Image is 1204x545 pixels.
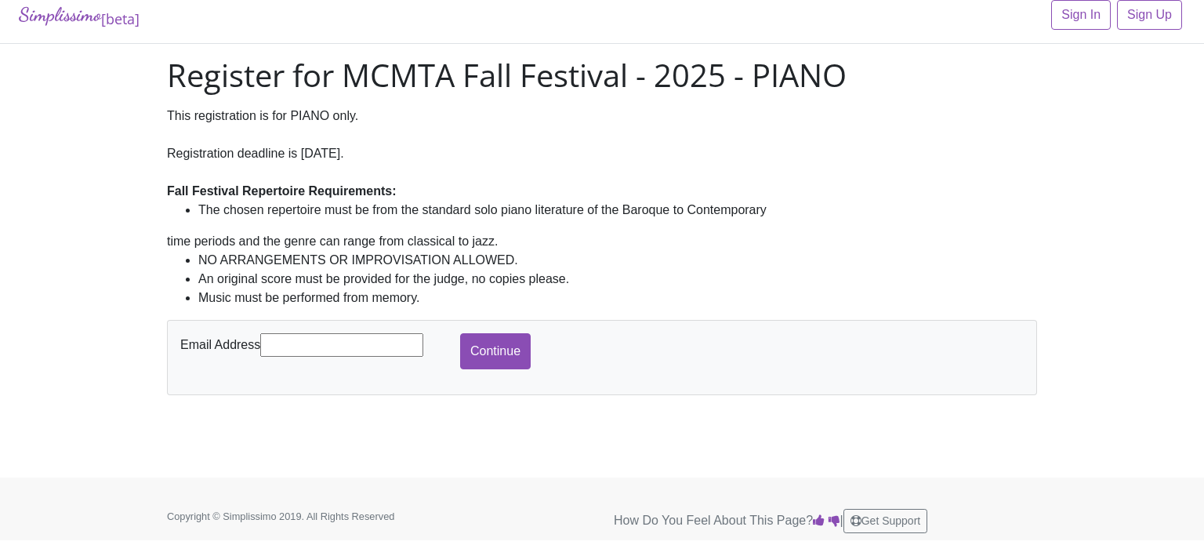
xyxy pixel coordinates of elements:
[167,509,441,524] p: Copyright © Simplissimo 2019. All Rights Reserved
[198,251,1037,270] li: NO ARRANGEMENTS OR IMPROVISATION ALLOWED.
[460,333,531,369] input: Continue
[198,201,1037,220] li: The chosen repertoire must be from the standard solo piano literature of the Baroque to Contemporary
[843,509,928,533] button: Get Support
[176,333,460,357] div: Email Address
[101,9,140,28] sub: [beta]
[198,270,1037,289] li: An original score must be provided for the judge, no copies please.
[198,289,1037,307] li: Music must be performed from memory.
[167,56,1037,94] h1: Register for MCMTA Fall Festival - 2025 - PIANO
[614,509,1037,533] p: How Do You Feel About This Page? |
[167,184,397,198] strong: Fall Festival Repertoire Requirements:
[167,107,1037,201] div: This registration is for PIANO only. Registration deadline is [DATE].
[167,232,1037,251] div: time periods and the genre can range from classical to jazz.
